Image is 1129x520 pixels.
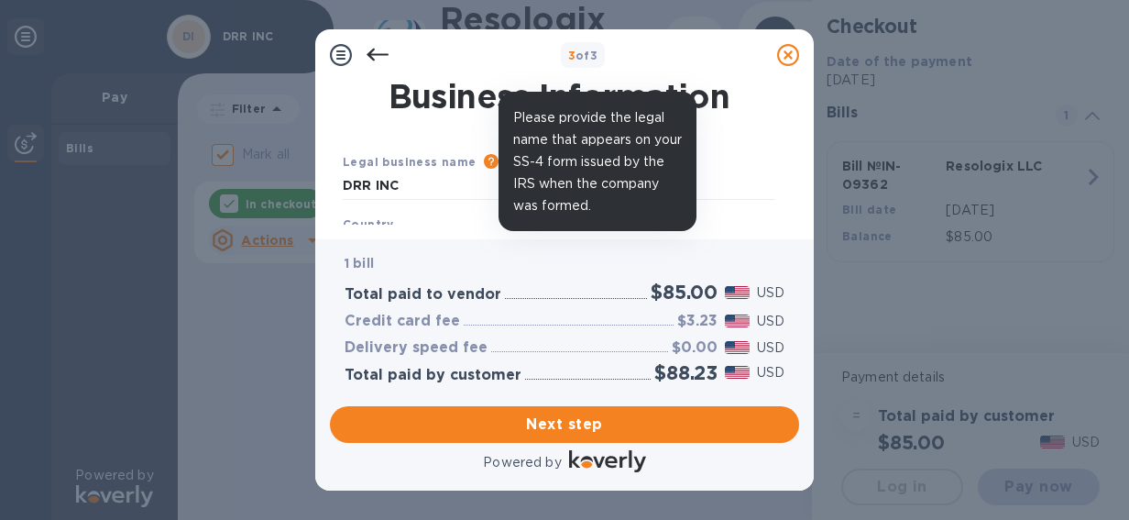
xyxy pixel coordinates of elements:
[345,414,784,436] span: Next step
[345,367,521,384] h3: Total paid by customer
[345,256,374,271] b: 1 bill
[672,339,718,357] h3: $0.00
[725,366,750,379] img: USD
[343,217,394,231] b: Country
[343,155,477,169] b: Legal business name
[343,172,775,200] input: Enter legal business name
[654,361,718,384] h2: $88.23
[568,49,575,62] span: 3
[677,313,718,330] h3: $3.23
[568,49,598,62] b: of 3
[345,286,501,304] h3: Total paid to vendor
[330,406,799,443] button: Next step
[345,339,488,357] h3: Delivery speed fee
[725,315,750,327] img: USD
[725,341,750,354] img: USD
[757,338,784,358] p: USD
[569,450,646,472] img: Logo
[757,283,784,303] p: USD
[339,77,779,116] h1: Business Information
[345,313,460,330] h3: Credit card fee
[757,312,784,331] p: USD
[483,453,561,472] p: Powered by
[725,286,750,299] img: USD
[757,363,784,382] p: USD
[651,281,718,304] h2: $85.00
